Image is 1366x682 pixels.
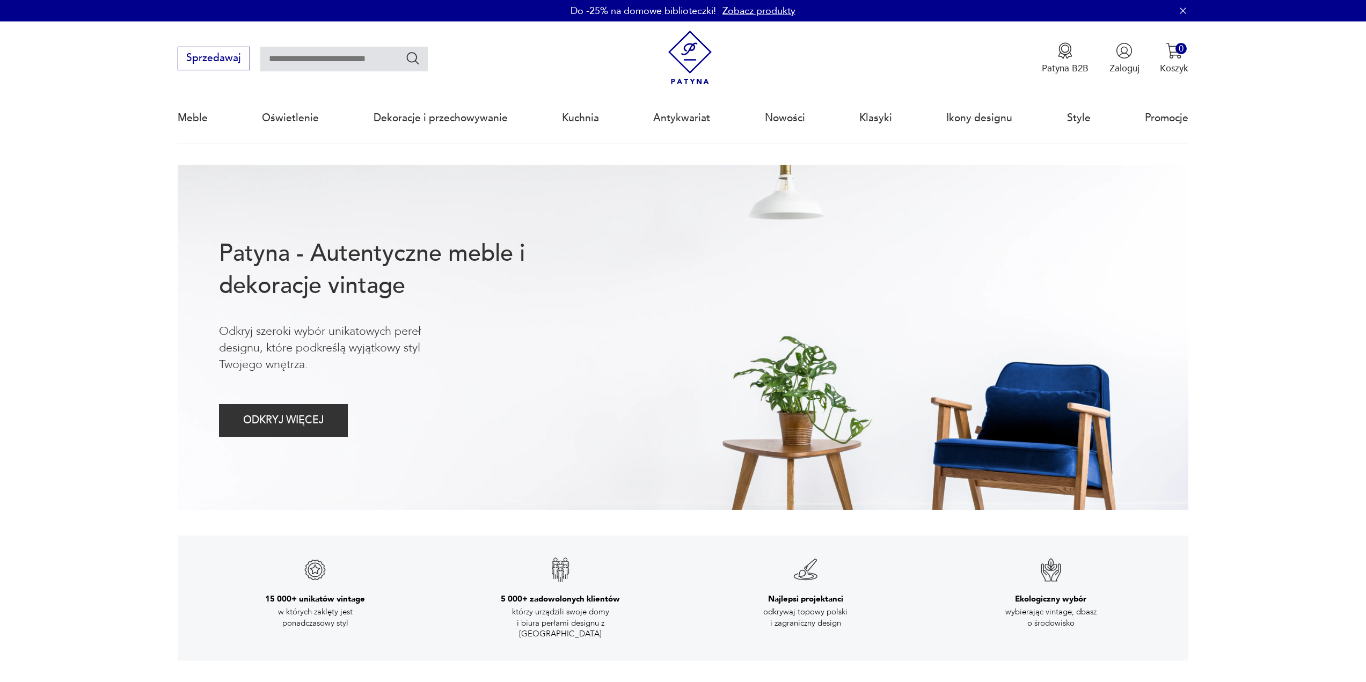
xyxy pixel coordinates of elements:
[768,593,843,604] h3: Najlepsi projektanci
[1160,42,1188,75] button: 0Koszyk
[1145,93,1188,143] a: Promocje
[1067,93,1091,143] a: Style
[302,557,328,583] img: Znak gwarancji jakości
[178,47,250,70] button: Sprzedawaj
[547,557,573,583] img: Znak gwarancji jakości
[1042,62,1089,75] p: Patyna B2B
[747,606,865,628] p: odkrywaj topowy polski i zagraniczny design
[722,4,795,18] a: Zobacz produkty
[501,593,620,604] h3: 5 000+ zadowolonych klientów
[663,31,717,85] img: Patyna - sklep z meblami i dekoracjami vintage
[562,93,599,143] a: Kuchnia
[1116,42,1133,59] img: Ikonka użytkownika
[1175,43,1187,54] div: 0
[1042,42,1089,75] a: Ikona medaluPatyna B2B
[1166,42,1182,59] img: Ikona koszyka
[219,417,348,426] a: ODKRYJ WIĘCEJ
[653,93,710,143] a: Antykwariat
[946,93,1012,143] a: Ikony designu
[219,404,348,437] button: ODKRYJ WIĘCEJ
[405,50,421,66] button: Szukaj
[1109,62,1139,75] p: Zaloguj
[793,557,819,583] img: Znak gwarancji jakości
[992,606,1110,628] p: wybierając vintage, dbasz o środowisko
[178,93,208,143] a: Meble
[859,93,892,143] a: Klasyki
[374,93,508,143] a: Dekoracje i przechowywanie
[219,323,464,373] p: Odkryj szeroki wybór unikatowych pereł designu, które podkreślą wyjątkowy styl Twojego wnętrza.
[1109,42,1139,75] button: Zaloguj
[1057,42,1073,59] img: Ikona medalu
[1038,557,1064,583] img: Znak gwarancji jakości
[256,606,374,628] p: w których zaklęty jest ponadczasowy styl
[219,238,567,302] h1: Patyna - Autentyczne meble i dekoracje vintage
[765,93,805,143] a: Nowości
[1015,593,1086,604] h3: Ekologiczny wybór
[501,606,619,639] p: którzy urządzili swoje domy i biura perłami designu z [GEOGRAPHIC_DATA]
[178,55,250,63] a: Sprzedawaj
[265,593,365,604] h3: 15 000+ unikatów vintage
[1042,42,1089,75] button: Patyna B2B
[262,93,319,143] a: Oświetlenie
[1160,62,1188,75] p: Koszyk
[571,4,716,18] p: Do -25% na domowe biblioteczki!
